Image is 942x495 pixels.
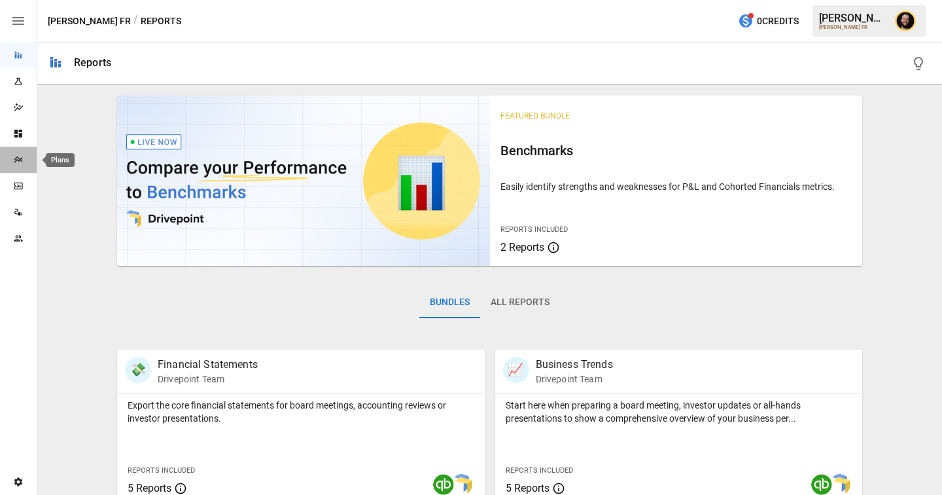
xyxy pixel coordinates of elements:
[895,10,916,31] img: Ciaran Nugent
[158,373,258,386] p: Drivepoint Team
[829,474,850,495] img: smart model
[128,399,474,425] p: Export the core financial statements for board meetings, accounting reviews or investor presentat...
[433,474,454,495] img: quickbooks
[419,287,480,318] button: Bundles
[506,466,573,475] span: Reports Included
[480,287,560,318] button: All Reports
[757,13,799,29] span: 0 Credits
[819,24,887,30] div: [PERSON_NAME] FR
[506,482,549,494] span: 5 Reports
[128,482,171,494] span: 5 Reports
[536,357,613,373] p: Business Trends
[811,474,832,495] img: quickbooks
[887,3,924,39] button: Ciaran Nugent
[503,357,529,383] div: 📈
[128,466,195,475] span: Reports Included
[158,357,258,373] p: Financial Statements
[500,180,852,193] p: Easily identify strengths and weaknesses for P&L and Cohorted Financials metrics.
[506,399,852,425] p: Start here when preparing a board meeting, investor updates or all-hands presentations to show a ...
[133,13,138,29] div: /
[500,111,570,120] span: Featured Bundle
[733,9,804,33] button: 0Credits
[819,12,887,24] div: [PERSON_NAME]
[500,225,568,234] span: Reports Included
[117,96,490,266] img: video thumbnail
[536,373,613,386] p: Drivepoint Team
[500,241,544,253] span: 2 Reports
[48,13,131,29] button: [PERSON_NAME] FR
[500,140,852,161] h6: Benchmarks
[451,474,472,495] img: smart model
[46,153,75,167] div: Plans
[74,56,111,69] div: Reports
[125,357,151,383] div: 💸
